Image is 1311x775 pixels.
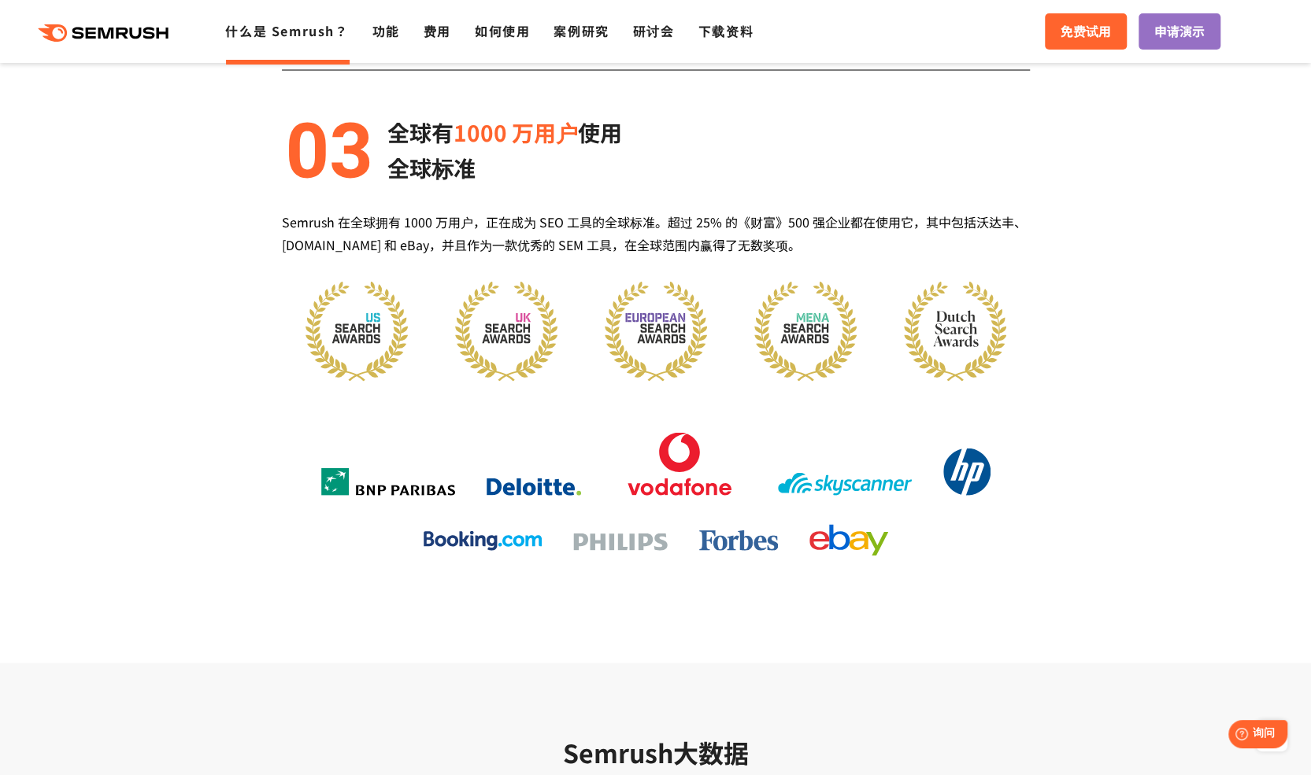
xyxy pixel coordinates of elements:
[563,734,749,770] font: Semrush大数据
[372,21,400,40] a: 功能
[424,531,542,551] img: 预订
[1154,21,1205,40] font: 申请演示
[387,116,454,148] font: 全球有
[613,433,746,496] img: 沃达丰
[475,21,530,40] a: 如何使用
[225,21,348,40] a: 什么是 Semrush？
[455,282,557,382] img: 英国奖项
[1045,13,1127,50] a: 免费试用
[809,525,888,556] img: 易趣
[605,282,707,382] img: 欧盟奖
[387,152,476,183] font: 全球标准
[754,282,857,382] img: 梅纳奖
[1139,13,1220,50] a: 申请演示
[321,468,455,496] img: 法国巴黎银行
[487,478,581,496] img: 德勤
[778,473,912,496] img: Skyscanner
[424,21,451,40] a: 费用
[1061,21,1111,40] font: 免费试用
[306,282,408,382] img: 美国奖
[698,21,754,40] a: 下载资料
[904,282,1006,382] img: 荷兰奖
[578,116,622,148] font: 使用
[554,21,609,40] a: 案例研究
[454,116,578,148] font: 1000 万用户
[699,530,778,551] img: 《福布斯》
[282,212,1027,254] font: Semrush 在全球拥有 1000 万用户，正在成为 SEO 工具的全球标准。超过 25% 的《财富》500 强企业都在使用它，其中包括沃达丰、[DOMAIN_NAME] 和 eBay，并且作...
[282,115,376,186] img: 替代
[943,448,991,496] img: 马力
[573,533,668,551] img: 飞利浦
[633,21,675,40] a: 研讨会
[1171,714,1294,758] iframe: 帮助小部件启动器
